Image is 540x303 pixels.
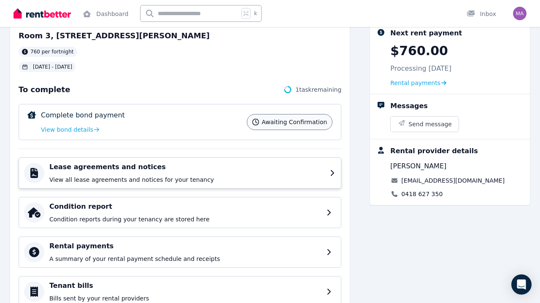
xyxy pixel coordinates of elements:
span: 1 task remaining [295,85,341,94]
img: Complete bond payment [27,111,36,119]
span: k [254,10,257,17]
span: To complete [19,84,70,96]
span: [PERSON_NAME] [390,161,446,171]
p: Complete bond payment [41,110,125,120]
a: 0418 627 350 [401,190,443,198]
h4: Tenant bills [49,281,321,291]
div: Next rent payment [390,28,462,38]
a: Rental payments [390,79,446,87]
div: Inbox [467,10,496,18]
div: Open Intercom Messenger [511,274,532,295]
p: Bills sent by your rental providers [49,294,321,303]
span: [DATE] - [DATE] [33,64,72,70]
div: Messages [390,101,427,111]
h4: Condition report [49,202,321,212]
span: Send message [408,120,452,128]
h4: Lease agreements and notices [49,162,325,172]
h4: Rental payments [49,241,321,251]
a: [EMAIL_ADDRESS][DOMAIN_NAME] [401,176,505,185]
img: Macey Danger [513,7,526,20]
p: A summary of your rental payment schedule and receipts [49,255,321,263]
span: Awaiting confirmation [262,118,327,126]
p: View all lease agreements and notices for your tenancy [49,175,325,184]
button: Send message [391,117,459,132]
p: Processing [DATE] [390,64,451,74]
span: 760 per fortnight [30,48,74,55]
img: RentBetter [13,7,71,20]
p: Condition reports during your tenancy are stored here [49,215,321,223]
span: View bond details [41,125,93,134]
h2: Room 3, [STREET_ADDRESS][PERSON_NAME] [19,30,210,42]
span: Rental payments [390,79,440,87]
p: $760.00 [390,43,448,58]
div: Rental provider details [390,146,478,156]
